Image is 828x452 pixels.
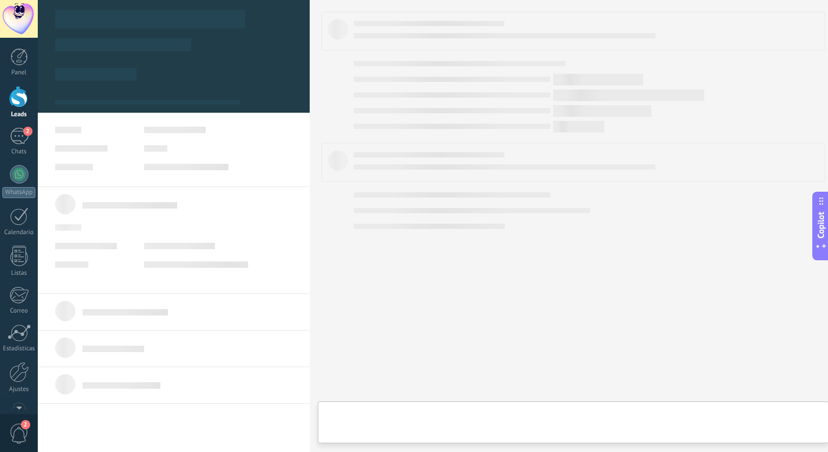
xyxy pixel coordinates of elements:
[2,307,36,315] div: Correo
[2,270,36,277] div: Listas
[815,212,827,239] span: Copilot
[23,127,33,136] span: 2
[2,111,36,119] div: Leads
[2,148,36,156] div: Chats
[2,386,36,393] div: Ajustes
[2,345,36,353] div: Estadísticas
[2,69,36,77] div: Panel
[21,420,30,429] span: 2
[2,229,36,236] div: Calendario
[2,187,35,198] div: WhatsApp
